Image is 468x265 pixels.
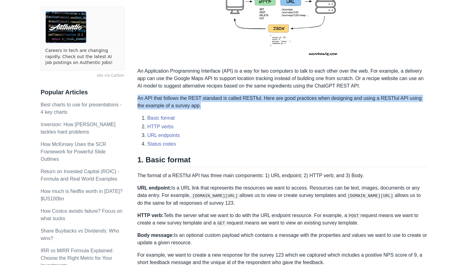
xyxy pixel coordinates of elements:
[41,73,124,79] a: ads via Carbon
[147,133,180,138] a: URL endpoints
[137,95,427,109] p: An API that follows the REST standard is called RESTful. Here are good practices when designing a...
[137,185,171,190] strong: URL endpoint:
[41,208,122,221] a: How Costco avoids failure? Focus on what sucks
[147,115,175,121] a: Basic format
[41,102,121,115] a: Best charts to use for presentations - 4 key charts
[41,169,119,182] a: Return on Invested Capital (ROIC) - Formula and Real World Examples
[147,141,176,147] a: Status codes
[137,67,427,90] p: An Application Programming Interface (API) is a way for two computers to talk to each other over ...
[137,172,427,179] p: The format of a RESTful API has three main components: 1) URL endpoint; 2) HTTP verb; and 3) Body.
[137,233,174,238] strong: Body message:
[45,11,87,43] img: ads via Carbon
[137,213,164,218] strong: HTTP verb:
[347,213,361,219] code: POST
[41,228,119,241] a: Share Buybacks vs Dividends: Who wins?
[41,88,124,96] h3: Popular Articles
[137,212,427,227] p: Tells the server what we want to do with the URL endpoint resource. For example, a request means ...
[45,48,119,66] a: Careers in tech are changing rapidly. Check out the latest AI job postings on Authentic Jobs!
[137,155,427,167] h2: 1. Basic format
[41,142,106,162] a: How McKinsey Uses the SCR Framework for Powerful Slide Outlines
[191,193,240,199] code: [DOMAIN_NAME][URL]
[346,193,395,199] code: [DOMAIN_NAME][URL]
[137,184,427,207] p: Is a URL link that represents the resources we want to access. Resources can be text, images, doc...
[41,189,123,201] a: How much is Netflix worth in [DATE]? $US100bn
[147,124,174,129] a: HTTP verbs
[41,122,115,135] a: Inversion: How [PERSON_NAME] tackles hard problems
[137,232,427,246] p: Is an optional custom payload which contains a message with the properties and values we want to ...
[216,220,227,226] code: GET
